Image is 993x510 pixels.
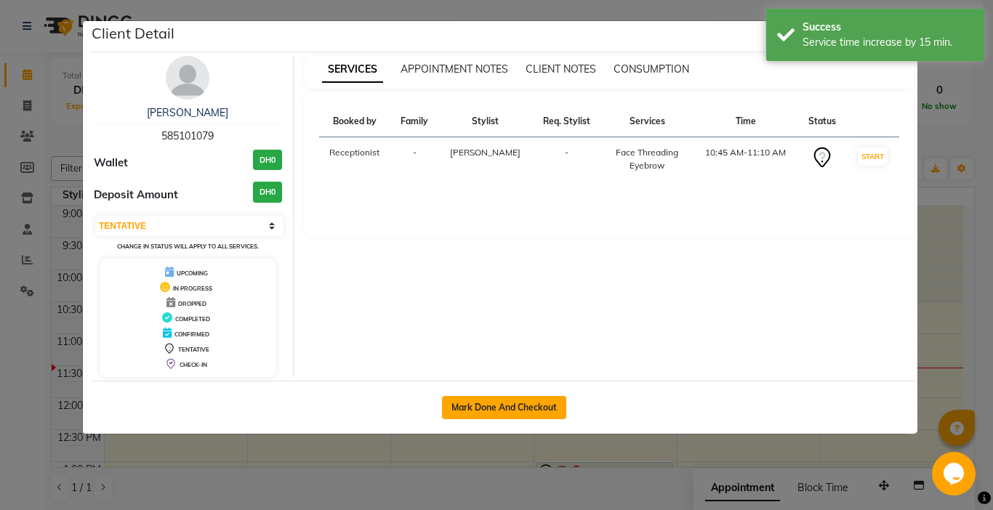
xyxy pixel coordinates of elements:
a: [PERSON_NAME] [147,106,228,119]
span: COMPLETED [175,315,210,323]
span: APPOINTMENT NOTES [401,62,508,76]
span: SERVICES [322,57,383,83]
th: Booked by [319,106,391,137]
div: Success [803,20,973,35]
span: DROPPED [178,300,206,307]
h3: DH0 [253,182,282,203]
span: CONSUMPTION [614,62,689,76]
th: Status [798,106,846,137]
img: avatar [166,56,209,100]
h5: Client Detail [92,23,174,44]
td: - [532,137,601,182]
span: CHECK-IN [180,361,207,368]
th: Services [601,106,694,137]
span: [PERSON_NAME] [450,147,520,158]
th: Time [694,106,798,137]
h3: DH0 [253,150,282,171]
button: START [858,147,888,166]
button: Mark Done And Checkout [442,396,566,419]
span: UPCOMING [177,270,208,277]
th: Family [390,106,438,137]
span: Wallet [94,155,128,171]
div: Service time increase by 15 min. [803,35,973,50]
th: Stylist [438,106,532,137]
span: TENTATIVE [178,346,209,353]
span: CLIENT NOTES [526,62,596,76]
td: Receptionist [319,137,391,182]
td: - [390,137,438,182]
div: Face Threading Eyebrow [610,146,686,172]
small: Change in status will apply to all services. [117,243,259,250]
span: 585101079 [161,129,214,142]
th: Req. Stylist [532,106,601,137]
span: CONFIRMED [174,331,209,338]
td: 10:45 AM-11:10 AM [694,137,798,182]
span: Deposit Amount [94,187,178,203]
iframe: chat widget [932,452,978,495]
span: IN PROGRESS [173,285,212,292]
